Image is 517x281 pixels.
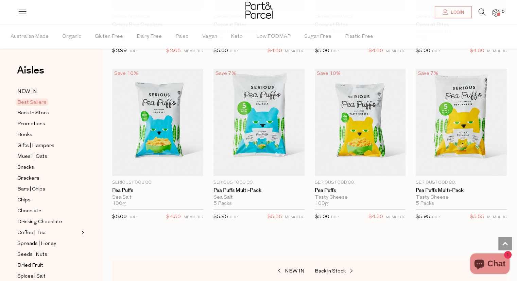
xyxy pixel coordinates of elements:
[315,267,383,276] a: Back in Stock
[112,214,127,219] span: $5.00
[17,262,43,270] span: Dried Fruit
[256,25,291,49] span: Low FODMAP
[416,201,434,207] span: 5 Packs
[17,65,44,82] a: Aisles
[175,25,189,49] span: Paleo
[470,47,484,55] span: $4.60
[17,207,41,215] span: Chocolate
[202,25,217,49] span: Vegan
[213,180,305,186] p: Serious Food Co.
[17,272,46,281] span: Spices | Salt
[304,25,331,49] span: Sugar Free
[368,47,383,55] span: $4.60
[17,88,37,96] span: NEW IN
[17,240,56,248] span: Spreads | Honey
[345,25,373,49] span: Plastic Free
[112,187,203,194] a: Pea Puffs
[17,218,79,226] a: Drinking Chocolate
[487,215,507,219] small: MEMBERS
[137,25,162,49] span: Dairy Free
[500,9,506,15] span: 0
[17,87,79,96] a: NEW IN
[17,174,79,183] a: Crackers
[17,196,79,204] a: Chips
[315,195,406,201] div: Tasty Cheese
[315,214,329,219] span: $5.00
[315,201,328,207] span: 100g
[17,98,79,106] a: Best Sellers
[416,69,507,176] img: Pea Puffs Multi-Pack
[17,131,32,139] span: Books
[315,69,406,176] img: Pea Puffs
[166,213,181,221] span: $4.50
[285,215,305,219] small: MEMBERS
[386,215,406,219] small: MEMBERS
[315,69,343,78] div: Save 10%
[245,2,273,19] img: Part&Parcel
[416,180,507,186] p: Serious Food Co.
[17,185,79,194] a: Bars | Chips
[17,120,45,128] span: Promotions
[17,109,79,117] a: Back In Stock
[17,109,49,117] span: Back In Stock
[112,69,203,176] img: Pea Puffs
[17,272,79,281] a: Spices | Salt
[470,213,484,221] span: $5.55
[416,187,507,194] a: Pea Puffs Multi-Pack
[435,6,472,18] a: Login
[315,180,406,186] p: Serious Food Co.
[368,213,383,221] span: $4.50
[213,214,228,219] span: $5.95
[213,48,228,53] span: $5.00
[17,229,79,237] a: Coffee | Tea
[17,261,79,270] a: Dried Fruit
[17,152,79,161] a: Muesli | Oats
[17,196,31,204] span: Chips
[80,229,84,237] button: Expand/Collapse Coffee | Tea
[213,187,305,194] a: Pea Puffs Multi-Pack
[128,215,136,219] small: RRP
[184,215,203,219] small: MEMBERS
[416,195,507,201] div: Tasty Cheese
[315,269,346,274] span: Back in Stock
[17,250,79,259] a: Seeds | Nuts
[112,195,203,201] div: Sea Salt
[112,69,140,78] div: Save 10%
[184,49,203,53] small: MEMBERS
[17,207,79,215] a: Chocolate
[432,49,440,53] small: RRP
[493,9,499,16] a: 0
[386,49,406,53] small: MEMBERS
[17,229,46,237] span: Coffee | Tea
[95,25,123,49] span: Gluten Free
[468,253,512,276] inbox-online-store-chat: Shopify online store chat
[17,120,79,128] a: Promotions
[449,10,464,15] span: Login
[17,251,47,259] span: Seeds | Nuts
[268,47,282,55] span: $4.60
[128,49,136,53] small: RRP
[16,99,48,106] span: Best Sellers
[285,269,305,274] span: NEW IN
[487,49,507,53] small: MEMBERS
[285,49,305,53] small: MEMBERS
[17,142,54,150] span: Gifts | Hampers
[17,164,34,172] span: Snacks
[416,48,430,53] span: $5.00
[17,131,79,139] a: Books
[237,267,305,276] a: NEW IN
[62,25,81,49] span: Organic
[268,213,282,221] span: $5.55
[17,185,45,194] span: Bars | Chips
[432,215,440,219] small: RRP
[416,69,440,78] div: Save 7%
[17,153,47,161] span: Muesli | Oats
[17,239,79,248] a: Spreads | Honey
[112,180,203,186] p: Serious Food Co.
[17,163,79,172] a: Snacks
[17,175,39,183] span: Crackers
[416,214,430,219] span: $5.95
[112,48,127,53] span: $3.99
[213,69,238,78] div: Save 7%
[331,49,339,53] small: RRP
